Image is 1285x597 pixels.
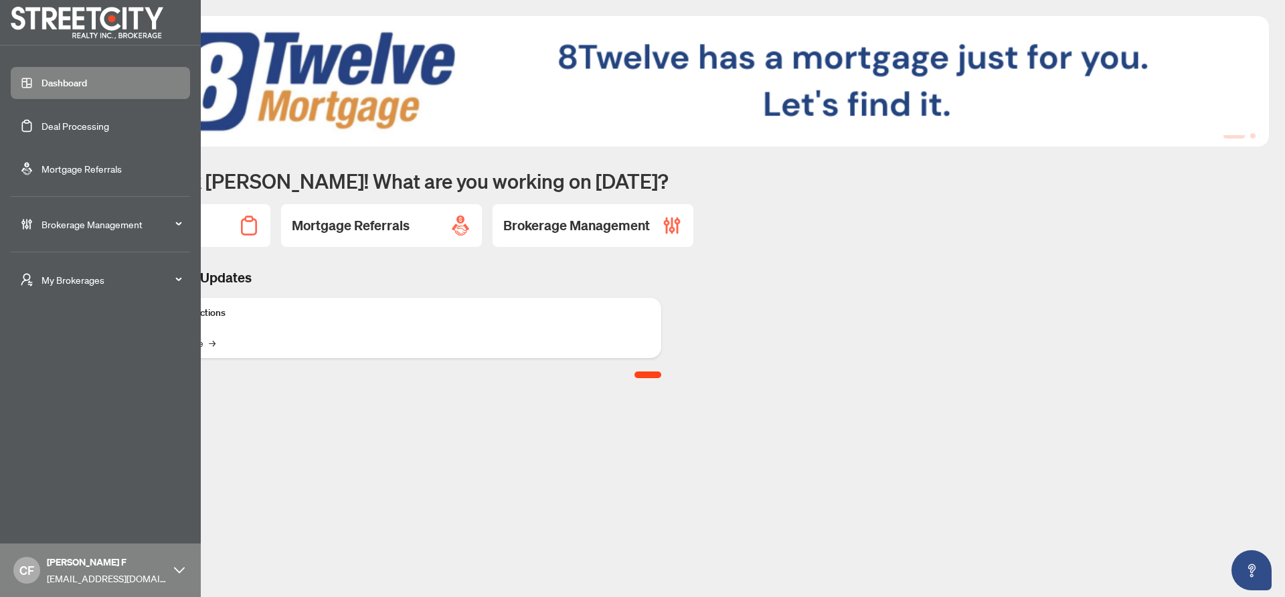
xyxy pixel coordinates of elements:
[11,7,163,39] img: logo
[1250,133,1256,139] button: 2
[47,555,167,570] span: [PERSON_NAME] F
[141,306,651,321] p: Deposit Instructions
[20,273,33,286] span: user-switch
[209,335,216,350] span: →
[1223,133,1245,139] button: 1
[1231,550,1272,590] button: Open asap
[41,272,181,287] span: My Brokerages
[41,217,181,232] span: Brokerage Management
[70,16,1269,147] img: Slide 0
[503,216,650,235] h2: Brokerage Management
[41,120,109,132] a: Deal Processing
[19,561,34,580] span: CF
[292,216,410,235] h2: Mortgage Referrals
[70,168,1269,193] h1: Welcome back [PERSON_NAME]! What are you working on [DATE]?
[70,268,661,287] h3: Brokerage & Industry Updates
[47,571,167,586] span: [EMAIL_ADDRESS][DOMAIN_NAME]
[41,163,122,175] a: Mortgage Referrals
[41,77,87,89] a: Dashboard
